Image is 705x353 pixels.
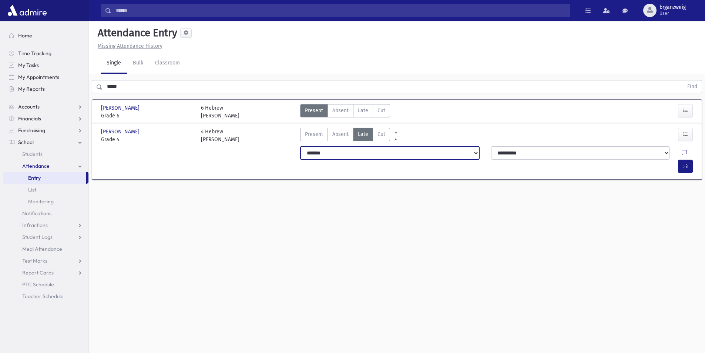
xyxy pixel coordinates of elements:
span: Student Logs [22,234,53,240]
a: Entry [3,172,86,184]
a: Infractions [3,219,88,231]
span: brganzweig [659,4,686,10]
span: Notifications [22,210,51,217]
span: Late [358,130,368,138]
span: PTC Schedule [22,281,54,288]
span: Financials [18,115,41,122]
a: PTC Schedule [3,279,88,290]
span: Report Cards [22,269,54,276]
a: Student Logs [3,231,88,243]
span: List [28,186,36,193]
a: My Tasks [3,59,88,71]
div: 6 Hebrew [PERSON_NAME] [201,104,239,120]
span: Present [305,130,323,138]
a: Accounts [3,101,88,113]
a: Students [3,148,88,160]
span: [PERSON_NAME] [101,128,141,136]
a: Test Marks [3,255,88,267]
span: Absent [332,107,349,114]
span: Entry [28,174,41,181]
a: Monitoring [3,196,88,207]
span: Absent [332,130,349,138]
input: Search [111,4,570,17]
a: Teacher Schedule [3,290,88,302]
a: School [3,136,88,148]
a: Single [101,53,127,74]
a: List [3,184,88,196]
u: Missing Attendance History [98,43,162,49]
a: Time Tracking [3,47,88,59]
span: Time Tracking [18,50,51,57]
a: Home [3,30,88,41]
a: Fundraising [3,124,88,136]
span: Test Marks [22,257,47,264]
button: Find [683,80,702,93]
span: Present [305,107,323,114]
a: Report Cards [3,267,88,279]
span: [PERSON_NAME] [101,104,141,112]
span: School [18,139,34,146]
span: Late [358,107,368,114]
span: Monitoring [28,198,54,205]
span: My Appointments [18,74,59,80]
a: My Appointments [3,71,88,83]
span: My Tasks [18,62,39,69]
span: Home [18,32,32,39]
a: My Reports [3,83,88,95]
div: AttTypes [300,104,390,120]
span: Fundraising [18,127,45,134]
a: Meal Attendance [3,243,88,255]
span: Cut [377,130,385,138]
span: Infractions [22,222,48,229]
a: Notifications [3,207,88,219]
span: Cut [377,107,385,114]
a: Financials [3,113,88,124]
span: Grade 4 [101,136,194,143]
span: Students [22,151,43,157]
span: Grade 6 [101,112,194,120]
a: Bulk [127,53,149,74]
span: User [659,10,686,16]
span: Meal Attendance [22,246,62,252]
a: Missing Attendance History [95,43,162,49]
div: 4 Hebrew [PERSON_NAME] [201,128,239,143]
h5: Attendance Entry [95,27,177,39]
span: My Reports [18,86,45,92]
a: Attendance [3,160,88,172]
div: AttTypes [300,128,390,143]
span: Accounts [18,103,40,110]
span: Attendance [22,163,50,169]
img: AdmirePro [6,3,48,18]
span: Teacher Schedule [22,293,64,300]
a: Classroom [149,53,186,74]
